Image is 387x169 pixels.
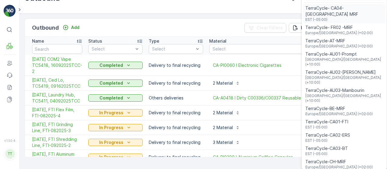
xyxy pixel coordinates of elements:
[32,24,59,32] p: Outbound
[209,108,244,118] button: 2 Material
[256,25,283,31] p: Clear Filters
[32,92,82,104] span: [DATE], Laundry Hub, TC5411, 04092025TCC
[88,38,102,44] p: Status
[99,110,123,116] p: In Progress
[149,125,203,131] p: Delivery to final recycling
[99,95,123,101] p: Completed
[99,154,123,160] p: In Progress
[149,80,203,86] p: Delivery to final recycling
[88,124,143,131] button: In Progress
[88,139,143,146] button: In Progress
[88,94,143,102] button: Completed
[305,132,350,138] span: TerraCycle-CA02-ERS
[213,139,233,145] p: 3 Material
[5,149,15,159] div: TT
[305,69,383,75] span: TerraCycle-AU02-[PERSON_NAME]
[305,87,383,93] span: TerraCycle-AU03-Mambourin
[305,138,350,143] span: EST (-05:00)
[32,122,82,134] span: [DATE], FTI Grinding Line, FTI-082025-3
[289,23,318,33] button: Export
[301,25,315,31] p: Export
[244,23,286,33] button: Clear Filters
[149,62,203,68] p: Delivery to final recycling
[4,139,16,142] span: v 1.50.4
[32,92,82,104] a: 09/09/25, Laundry Hub, TC5411, 04092025TCC
[88,80,143,87] button: Completed
[71,24,80,31] p: Add
[92,46,133,52] p: Select
[305,106,373,112] span: TerraCycle-BE-MRF
[149,110,203,116] p: Delivery to final recycling
[32,56,82,74] a: 09/16/2025 COM2 Vape TC5418, 16092025TCC-2
[32,151,82,163] a: 09/01/25, FTI Aluminum Capsules, FTI-092025-1
[32,44,82,54] input: Search
[213,46,319,52] p: Select
[4,5,16,17] img: logo
[213,62,281,68] a: CA-PI0060 I Electronic Cigarettes
[305,51,383,57] span: TerraCycle-AU01-Prompt
[305,38,373,44] span: TerraCycle-AT-MRF
[213,95,312,101] a: CA-A0418 I Dirty C00336/C00337 Reusable Bags
[32,77,82,89] span: [DATE], Ced Lo, TC5419, 09162025TCC
[305,75,383,85] span: [GEOGRAPHIC_DATA]/[GEOGRAPHIC_DATA] (+10:00)
[305,17,383,22] span: EST (-05:00)
[60,24,82,31] button: Add
[32,151,82,163] span: [DATE], FTI Aluminum Capsules, FTI-092025-1
[32,136,82,148] a: 09/01/25, FTI Shredding Line, FTI-092025-2
[88,62,143,69] button: Completed
[149,95,203,101] p: Others deliveries
[305,93,383,103] span: [GEOGRAPHIC_DATA]/[GEOGRAPHIC_DATA] (+10:00)
[4,144,16,164] button: TT
[209,123,244,132] button: 2 Material
[209,78,244,88] button: 2 Material
[152,46,194,52] p: Select
[149,154,203,160] p: Delivery to final recycling
[305,112,373,116] span: Europe/[GEOGRAPHIC_DATA] (+02:00)
[99,139,123,145] p: In Progress
[305,57,383,67] span: [GEOGRAPHIC_DATA]/[GEOGRAPHIC_DATA] (+10:00)
[305,5,383,17] span: TerraCycle- CA04-[GEOGRAPHIC_DATA] MRF
[149,38,159,44] p: Type
[99,125,123,131] p: In Progress
[32,107,82,119] span: [DATE], FTI Flex Film, FTI-082025-4
[209,38,226,44] p: Material
[32,122,82,134] a: 09/01/25, FTI Grinding Line, FTI-082025-3
[305,31,373,35] span: Europe/[GEOGRAPHIC_DATA] (+02:00)
[305,44,373,49] span: Europe/[GEOGRAPHIC_DATA] (+02:00)
[149,139,203,145] p: Delivery to final recycling
[99,80,123,86] p: Completed
[305,159,373,165] span: TerraCycle-CH-MRF
[305,151,348,156] span: EST (-05:00)
[213,154,293,160] a: CA-PI0300 I Aluminium Coffee Capsules
[305,24,373,31] span: TerraCycle- FR02 -MRF
[32,77,82,89] a: 09/16/2025, Ced Lo, TC5419, 09162025TCC
[213,125,233,131] p: 2 Material
[209,138,244,147] button: 3 Material
[213,80,233,86] p: 2 Material
[305,119,348,125] span: TerraCycle-CA01-FTI
[305,125,348,130] span: EST (-05:00)
[88,154,143,161] button: In Progress
[305,145,348,151] span: TerraCycle-CA03-BT
[32,107,82,119] a: 09/01/25, FTI Flex Film, FTI-082025-4
[99,62,123,68] p: Completed
[32,38,44,44] p: Name
[88,109,143,116] button: In Progress
[32,56,82,74] span: [DATE] COM2 Vape TC5418, 16092025TCC-2
[213,110,233,116] p: 2 Material
[32,136,82,148] span: [DATE], FTI Shredding Line, FTI-092025-2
